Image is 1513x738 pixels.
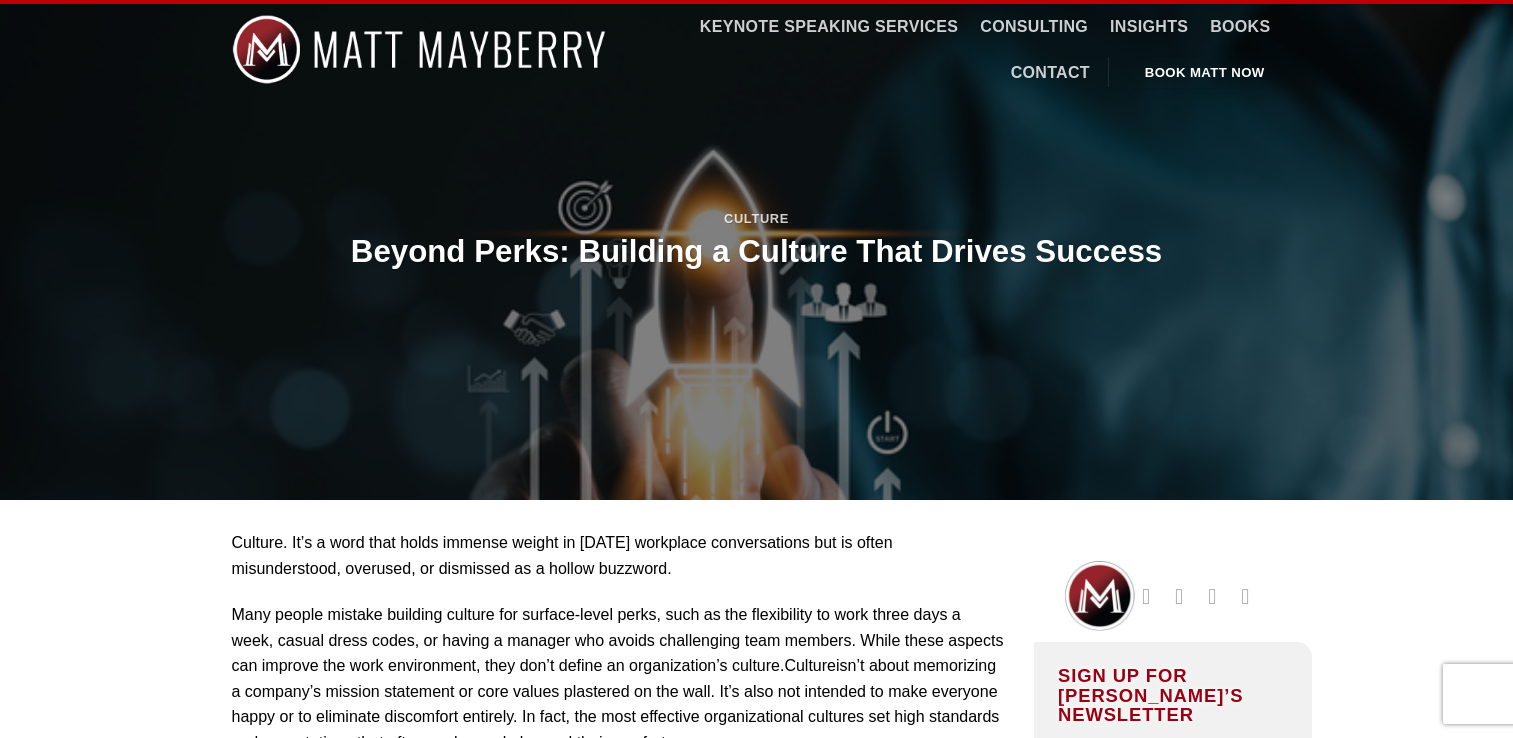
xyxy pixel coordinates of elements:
a: Keynote Speaking Services [700,4,958,50]
span: Book Matt Now [1145,62,1265,83]
img: Matt Mayberry [232,14,606,84]
a: Contact [1011,50,1090,96]
a: Follow on YouTube [1241,584,1263,609]
a: Insights [1110,4,1188,50]
a: Follow on Facebook [1142,584,1164,609]
a: Books [1210,4,1270,50]
h1: Beyond Perks: Building a Culture That Drives Success [351,232,1162,273]
a: Follow on Twitter [1175,584,1197,609]
a: Consulting [980,4,1088,50]
a: Culture [724,211,789,226]
span: Sign Up For [PERSON_NAME]’s Newsletter [1058,665,1243,725]
p: Culture. It’s a word that holds immense weight in [DATE] workplace conversations but is often mis... [232,530,1005,581]
a: Culture [784,657,836,674]
a: Book Matt Now [1128,56,1282,90]
a: Follow on LinkedIn [1208,584,1230,609]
